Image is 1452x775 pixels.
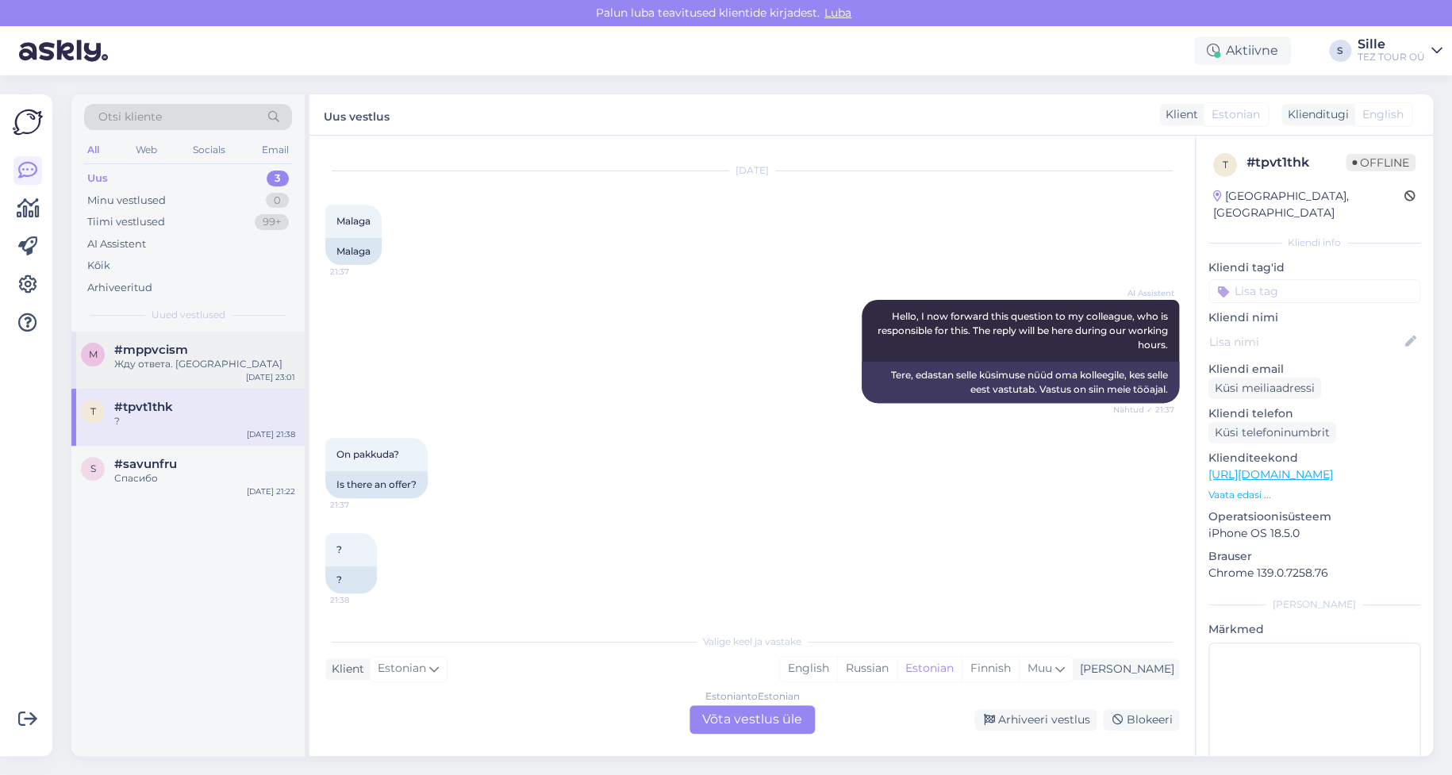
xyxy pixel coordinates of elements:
p: Vaata edasi ... [1208,488,1420,502]
span: #tpvt1thk [114,400,173,414]
div: [DATE] 21:38 [247,428,295,440]
p: Kliendi tag'id [1208,259,1420,276]
div: [GEOGRAPHIC_DATA], [GEOGRAPHIC_DATA] [1213,188,1404,221]
div: Is there an offer? [325,471,428,498]
span: Estonian [1212,106,1260,123]
span: m [89,348,98,360]
span: #savunfru [114,457,177,471]
a: [URL][DOMAIN_NAME] [1208,467,1333,481]
div: Kõik [87,258,110,274]
div: Klient [325,661,364,677]
span: t [90,405,96,417]
span: Malaga [336,215,371,227]
span: t [1223,159,1228,171]
p: Kliendi email [1208,361,1420,378]
div: Kliendi info [1208,236,1420,250]
span: 21:38 [330,594,390,606]
div: Arhiveeri vestlus [974,709,1097,731]
div: 0 [266,193,289,209]
div: Valige keel ja vastake [325,635,1179,649]
div: [DATE] 23:01 [246,371,295,383]
div: Спасибо [114,471,295,485]
label: Uus vestlus [324,104,390,125]
div: Uus [87,171,108,186]
div: Küsi meiliaadressi [1208,378,1321,399]
span: Muu [1028,661,1052,675]
div: Minu vestlused [87,193,166,209]
img: Askly Logo [13,107,43,137]
span: #mppvcism [114,343,188,357]
span: Hello, I now forward this question to my colleague, who is responsible for this. The reply will b... [878,310,1170,351]
div: Malaga [325,238,382,265]
span: Otsi kliente [98,109,162,125]
div: ? [325,566,377,593]
div: Estonian to Estonian [705,689,800,704]
p: Operatsioonisüsteem [1208,508,1420,525]
div: [PERSON_NAME] [1208,597,1420,612]
div: All [84,140,102,160]
span: On pakkuda? [336,448,399,460]
div: Web [133,140,160,160]
div: Russian [837,657,897,681]
div: ? [114,414,295,428]
div: 99+ [255,214,289,230]
a: SilleTEZ TOUR OÜ [1358,38,1442,63]
p: Märkmed [1208,621,1420,638]
div: [DATE] [325,163,1179,178]
span: Estonian [378,660,426,677]
span: Nähtud ✓ 21:37 [1113,404,1174,416]
span: Offline [1346,154,1416,171]
div: 3 [267,171,289,186]
p: Kliendi telefon [1208,405,1420,422]
div: Tere, edastan selle küsimuse nüüd oma kolleegile, kes selle eest vastutab. Vastus on siin meie tö... [862,362,1179,403]
div: Blokeeri [1103,709,1179,731]
div: Жду ответа. [GEOGRAPHIC_DATA] [114,357,295,371]
div: Finnish [962,657,1019,681]
span: 21:37 [330,266,390,278]
p: iPhone OS 18.5.0 [1208,525,1420,542]
span: Uued vestlused [152,308,225,322]
div: Email [259,140,292,160]
p: Kliendi nimi [1208,309,1420,326]
span: Luba [820,6,856,20]
div: AI Assistent [87,236,146,252]
div: [PERSON_NAME] [1074,661,1174,677]
div: Võta vestlus üle [690,705,815,734]
p: Brauser [1208,548,1420,565]
span: s [90,462,96,474]
span: English [1362,106,1404,123]
p: Klienditeekond [1208,450,1420,466]
div: Arhiveeritud [87,280,152,296]
span: 21:37 [330,499,390,511]
div: Aktiivne [1194,36,1291,65]
div: English [780,657,837,681]
div: Tiimi vestlused [87,214,165,230]
input: Lisa nimi [1209,333,1402,351]
div: Klient [1159,106,1198,123]
input: Lisa tag [1208,279,1420,303]
div: Sille [1358,38,1425,51]
div: [DATE] 21:22 [247,485,295,497]
span: ? [336,543,342,555]
div: Estonian [897,657,962,681]
div: S [1329,40,1351,62]
div: # tpvt1thk [1246,153,1346,172]
div: Socials [190,140,229,160]
div: Küsi telefoninumbrit [1208,422,1336,443]
div: Klienditugi [1281,106,1349,123]
p: Chrome 139.0.7258.76 [1208,565,1420,581]
div: TEZ TOUR OÜ [1358,51,1425,63]
span: AI Assistent [1115,287,1174,299]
